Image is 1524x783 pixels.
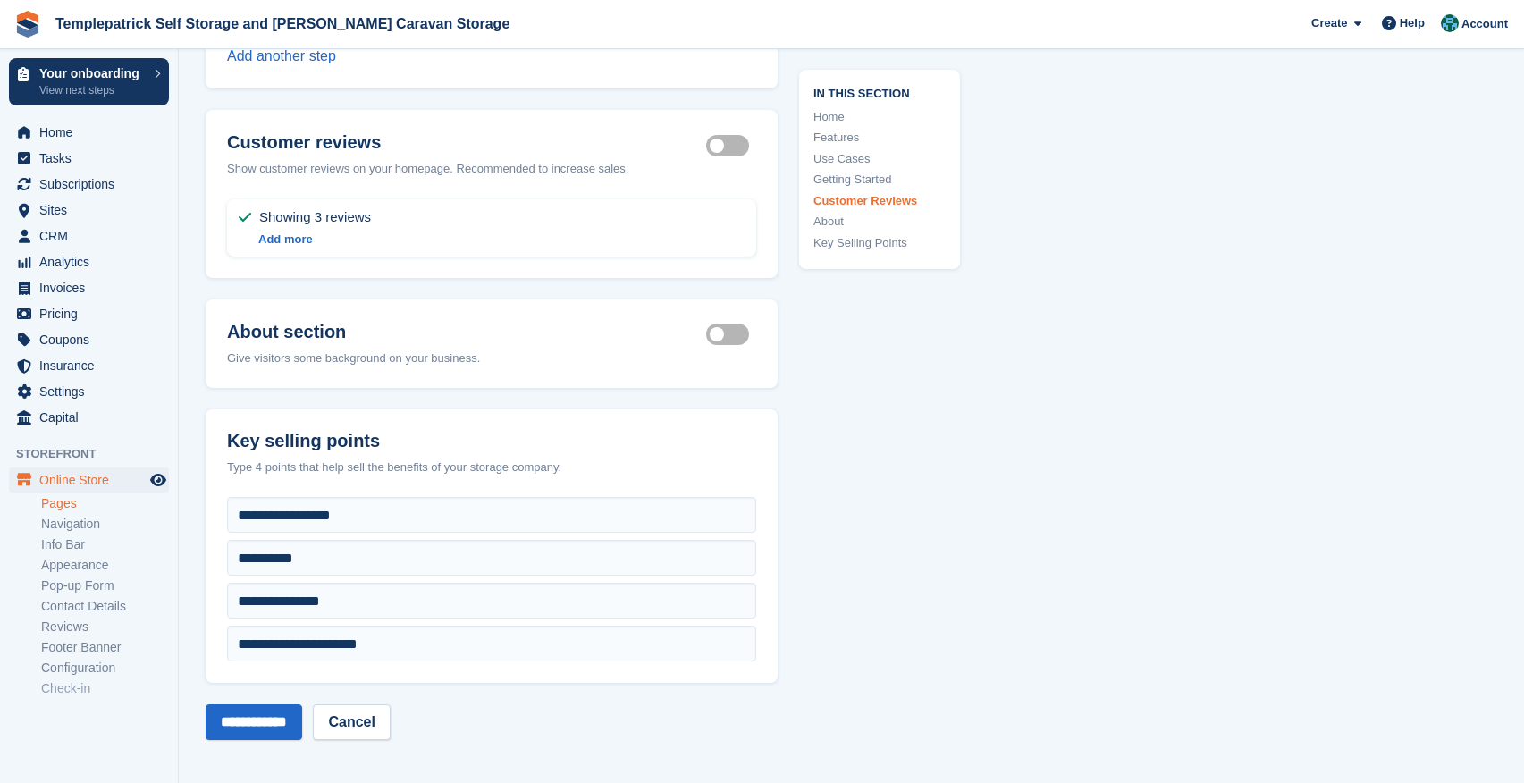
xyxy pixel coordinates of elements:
[9,353,169,378] a: menu
[39,327,147,352] span: Coupons
[9,301,169,326] a: menu
[813,171,946,189] a: Getting Started
[48,9,517,38] a: Templepatrick Self Storage and [PERSON_NAME] Caravan Storage
[313,704,390,740] a: Cancel
[9,405,169,430] a: menu
[258,232,313,246] a: Add more
[9,172,169,197] a: menu
[39,223,147,248] span: CRM
[813,108,946,126] a: Home
[813,192,946,210] a: Customer Reviews
[147,469,169,491] a: Preview store
[39,379,147,404] span: Settings
[1461,15,1508,33] span: Account
[14,11,41,38] img: stora-icon-8386f47178a22dfd0bd8f6a31ec36ba5ce8667c1dd55bd0f319d3a0aa187defe.svg
[41,577,169,594] a: Pop-up Form
[39,198,147,223] span: Sites
[227,131,706,153] h2: Customer reviews
[39,301,147,326] span: Pricing
[227,321,706,342] h2: About section
[41,660,169,677] a: Configuration
[9,275,169,300] a: menu
[1400,14,1425,32] span: Help
[706,333,756,336] label: About section active
[39,275,147,300] span: Invoices
[41,639,169,656] a: Footer Banner
[706,144,756,147] label: Customer reviews section active
[9,58,169,105] a: Your onboarding View next steps
[9,198,169,223] a: menu
[9,327,169,352] a: menu
[9,223,169,248] a: menu
[813,84,946,101] span: In this section
[41,598,169,615] a: Contact Details
[227,459,756,476] div: Type 4 points that help sell the benefits of your storage company.
[9,379,169,404] a: menu
[227,48,336,63] a: Add another step
[813,150,946,168] a: Use Cases
[41,536,169,553] a: Info Bar
[813,213,946,231] a: About
[227,160,756,178] div: Show customer reviews on your homepage. Recommended to increase sales.
[9,467,169,493] a: menu
[39,172,147,197] span: Subscriptions
[227,431,756,451] h2: Key selling points
[9,146,169,171] a: menu
[1441,14,1459,32] img: Gareth Hagan
[1311,14,1347,32] span: Create
[39,467,147,493] span: Online Store
[41,495,169,512] a: Pages
[39,82,146,98] p: View next steps
[39,249,147,274] span: Analytics
[41,680,169,697] a: Check-in
[41,557,169,574] a: Appearance
[9,120,169,145] a: menu
[39,405,147,430] span: Capital
[16,445,178,463] span: Storefront
[39,120,147,145] span: Home
[259,206,371,228] span: Showing 3 reviews
[39,353,147,378] span: Insurance
[39,67,146,80] p: Your onboarding
[9,249,169,274] a: menu
[227,349,756,367] div: Give visitors some background on your business.
[41,619,169,636] a: Reviews
[41,516,169,533] a: Navigation
[39,146,147,171] span: Tasks
[813,129,946,147] a: Features
[813,234,946,252] a: Key Selling Points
